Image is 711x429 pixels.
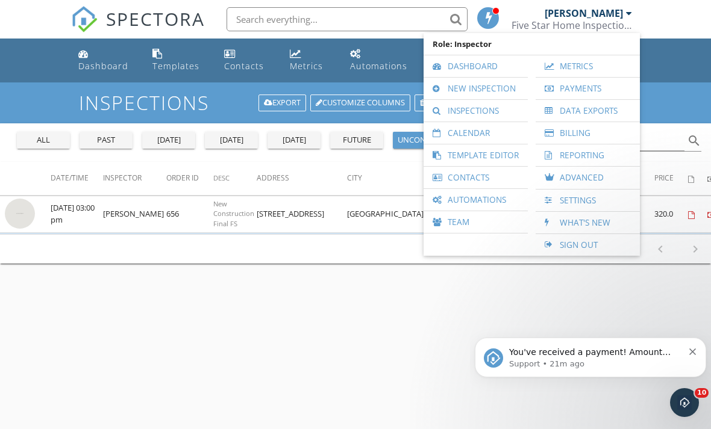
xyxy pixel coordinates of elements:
[347,196,426,233] td: [GEOGRAPHIC_DATA]
[290,60,323,72] div: Metrics
[84,134,128,146] div: past
[210,134,253,146] div: [DATE]
[695,388,709,398] span: 10
[74,43,138,78] a: Dashboard
[51,162,103,196] th: Date/Time: Not sorted.
[335,134,378,146] div: future
[430,78,522,99] a: New Inspection
[71,6,98,32] img: The Best Home Inspection Software - Spectora
[347,162,426,196] th: City: Not sorted.
[470,312,711,397] iframe: Intercom notifications message
[430,33,634,55] span: Role: Inspector
[258,94,306,111] a: Export
[166,196,213,233] td: 656
[654,162,688,196] th: Price: Not sorted.
[166,162,213,196] th: Order ID: Not sorted.
[103,173,142,183] span: Inspector
[688,162,707,196] th: Agreements signed: Not sorted.
[219,33,227,43] button: Dismiss notification
[430,100,522,122] a: Inspections
[152,60,199,72] div: Templates
[430,55,522,77] a: Dashboard
[542,190,634,211] a: Settings
[147,134,190,146] div: [DATE]
[285,43,336,78] a: Metrics
[272,134,316,146] div: [DATE]
[512,19,632,31] div: Five Star Home Inspections
[257,173,289,183] span: Address
[257,162,347,196] th: Address: Not sorted.
[142,132,195,149] button: [DATE]
[670,388,699,417] iframe: Intercom live chat
[430,122,522,144] a: Calendar
[430,167,522,188] a: Contacts
[268,132,321,149] button: [DATE]
[106,6,205,31] span: SPECTORA
[39,35,209,164] span: You've received a payment! Amount $385.00 Fee $0.00 Net $385.00 Transaction # pi_3SCT51K7snlDGpRF...
[430,144,522,166] a: Template Editor
[542,212,634,233] a: What's New
[5,199,35,229] img: streetview
[219,43,276,78] a: Contacts
[39,46,213,57] p: Message from Support, sent 21m ago
[398,134,454,146] div: unconfirmed
[345,43,416,78] a: Automations (Basic)
[227,7,468,31] input: Search everything...
[542,100,634,122] a: Data Exports
[393,132,459,149] button: unconfirmed
[330,132,383,149] button: future
[205,132,258,149] button: [DATE]
[51,196,103,233] td: [DATE] 03:00 pm
[257,196,347,233] td: [STREET_ADDRESS]
[687,134,701,148] i: search
[542,167,634,189] a: Advanced
[79,92,632,113] h1: Inspections
[78,60,128,72] div: Dashboard
[542,234,634,256] a: Sign Out
[654,173,674,183] span: Price
[213,162,257,196] th: Desc: Not sorted.
[103,162,166,196] th: Inspector: Not sorted.
[71,16,205,42] a: SPECTORA
[51,173,89,183] span: Date/Time
[542,78,634,99] a: Payments
[430,211,522,233] a: Team
[654,196,688,233] td: 320.0
[310,94,410,111] a: Customize Columns
[22,134,65,146] div: all
[213,173,230,182] span: Desc
[347,173,362,183] span: City
[415,94,521,111] a: Undelete inspections
[430,189,522,211] a: Automations
[545,7,623,19] div: [PERSON_NAME]
[542,55,634,77] a: Metrics
[17,132,70,149] button: all
[166,173,199,183] span: Order ID
[542,122,634,144] a: Billing
[350,60,407,72] div: Automations
[213,199,254,229] span: New Construction Final FS
[103,196,166,233] td: [PERSON_NAME]
[542,144,634,166] a: Reporting
[224,60,264,72] div: Contacts
[148,43,210,78] a: Templates
[80,132,133,149] button: past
